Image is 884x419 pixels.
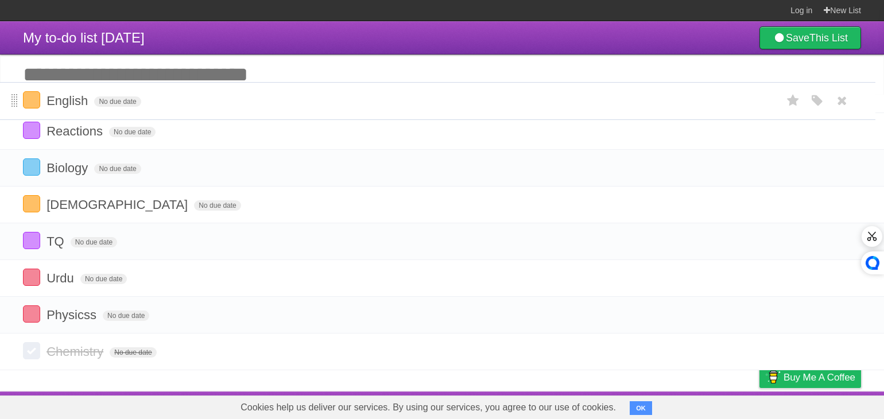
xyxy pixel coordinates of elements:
label: Done [23,122,40,139]
label: Done [23,158,40,176]
label: Done [23,91,40,108]
span: My to-do list [DATE] [23,30,145,45]
span: [DEMOGRAPHIC_DATA] [46,197,191,212]
span: Buy me a coffee [784,367,855,387]
span: TQ [46,234,67,249]
span: No due date [94,164,141,174]
span: Biology [46,161,91,175]
span: Urdu [46,271,77,285]
span: No due date [80,274,127,284]
span: No due date [94,96,141,107]
label: Done [23,269,40,286]
img: Buy me a coffee [765,367,781,387]
button: OK [630,401,652,415]
span: Reactions [46,124,106,138]
span: Physicss [46,308,99,322]
a: Terms [705,394,731,416]
label: Done [23,342,40,359]
span: English [46,94,91,108]
b: This List [809,32,848,44]
a: Suggest a feature [789,394,861,416]
label: Star task [782,91,804,110]
span: Cookies help us deliver our services. By using our services, you agree to our use of cookies. [229,396,627,419]
span: No due date [110,347,156,358]
span: No due date [194,200,241,211]
a: Privacy [745,394,774,416]
label: Done [23,305,40,323]
span: No due date [103,311,149,321]
span: No due date [71,237,117,247]
a: Buy me a coffee [759,367,861,388]
span: No due date [109,127,156,137]
span: Chemistry [46,344,106,359]
label: Done [23,195,40,212]
a: Developers [645,394,691,416]
label: Done [23,232,40,249]
a: SaveThis List [759,26,861,49]
a: About [607,394,631,416]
